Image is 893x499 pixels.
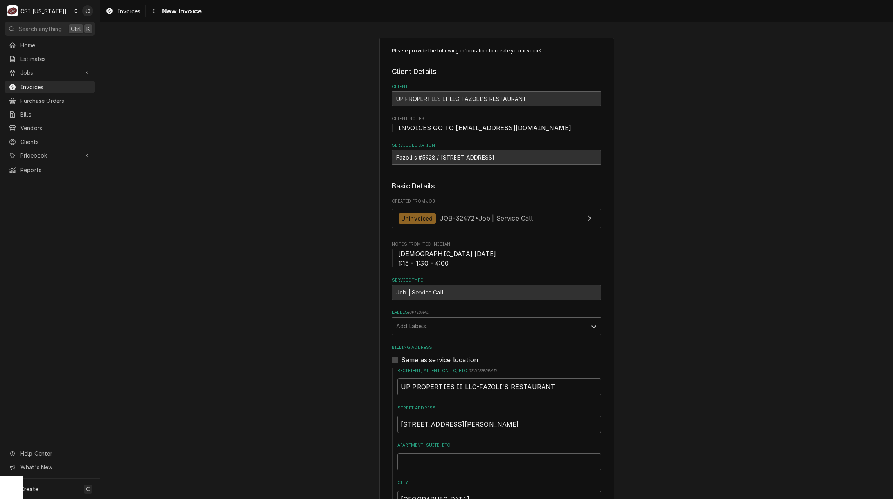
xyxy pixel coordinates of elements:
[102,5,144,18] a: Invoices
[19,25,62,33] span: Search anything
[392,198,601,205] span: Created From Job
[20,138,91,146] span: Clients
[160,6,202,16] span: New Invoice
[392,181,601,191] legend: Basic Details
[397,480,601,486] label: City
[397,442,601,470] div: Apartment, Suite, etc.
[20,83,91,91] span: Invoices
[20,463,90,471] span: What's New
[82,5,93,16] div: JB
[392,241,601,267] div: Notes From Technician
[392,198,601,232] div: Created From Job
[469,368,497,373] span: ( if different )
[7,5,18,16] div: CSI Kansas City's Avatar
[392,345,601,351] label: Billing Address
[392,84,601,90] label: Client
[5,163,95,176] a: Reports
[392,241,601,248] span: Notes From Technician
[20,68,79,77] span: Jobs
[408,310,430,314] span: ( optional )
[117,7,140,15] span: Invoices
[5,149,95,162] a: Go to Pricebook
[5,447,95,460] a: Go to Help Center
[392,249,601,268] span: Notes From Technician
[5,122,95,135] a: Vendors
[71,25,81,33] span: Ctrl
[392,277,601,300] div: Service Type
[392,142,601,165] div: Service Location
[392,91,601,106] div: UP PROPERTIES II LLC-FAZOLI'S RESTAURANT
[20,55,91,63] span: Estimates
[392,277,601,284] label: Service Type
[392,84,601,106] div: Client
[397,368,601,374] label: Recipient, Attention To, etc.
[397,405,601,433] div: Street Address
[20,151,79,160] span: Pricebook
[147,5,160,17] button: Navigate back
[440,214,533,222] span: JOB-32472 • Job | Service Call
[397,368,601,395] div: Recipient, Attention To, etc.
[5,94,95,107] a: Purchase Orders
[392,123,601,133] span: Client Notes
[7,5,18,16] div: C
[20,449,90,458] span: Help Center
[401,355,478,364] label: Same as service location
[397,442,601,449] label: Apartment, Suite, etc.
[20,110,91,118] span: Bills
[20,486,38,492] span: Create
[5,22,95,36] button: Search anythingCtrlK
[20,41,91,49] span: Home
[5,66,95,79] a: Go to Jobs
[392,142,601,149] label: Service Location
[392,309,601,335] div: Labels
[20,97,91,105] span: Purchase Orders
[392,47,601,54] p: Please provide the following information to create your invoice:
[397,405,601,411] label: Street Address
[5,108,95,121] a: Bills
[392,285,601,300] div: Job | Service Call
[20,7,72,15] div: CSI [US_STATE][GEOGRAPHIC_DATA]
[398,124,571,132] span: INVOICES GO TO [EMAIL_ADDRESS][DOMAIN_NAME]
[392,209,601,228] a: View Job
[86,25,90,33] span: K
[5,461,95,474] a: Go to What's New
[392,116,601,122] span: Client Notes
[392,66,601,77] legend: Client Details
[392,150,601,165] div: Fazoli's #5928 / 810 U.S. Hwy 40, Blue Springs, MO 64015
[86,485,90,493] span: C
[20,166,91,174] span: Reports
[399,213,436,224] div: Uninvoiced
[5,39,95,52] a: Home
[5,81,95,93] a: Invoices
[392,309,601,316] label: Labels
[398,250,496,267] span: [DEMOGRAPHIC_DATA] [DATE] 1:15 - 1:30 - 4:00
[5,135,95,148] a: Clients
[5,52,95,65] a: Estimates
[82,5,93,16] div: Joshua Bennett's Avatar
[392,116,601,133] div: Client Notes
[20,124,91,132] span: Vendors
